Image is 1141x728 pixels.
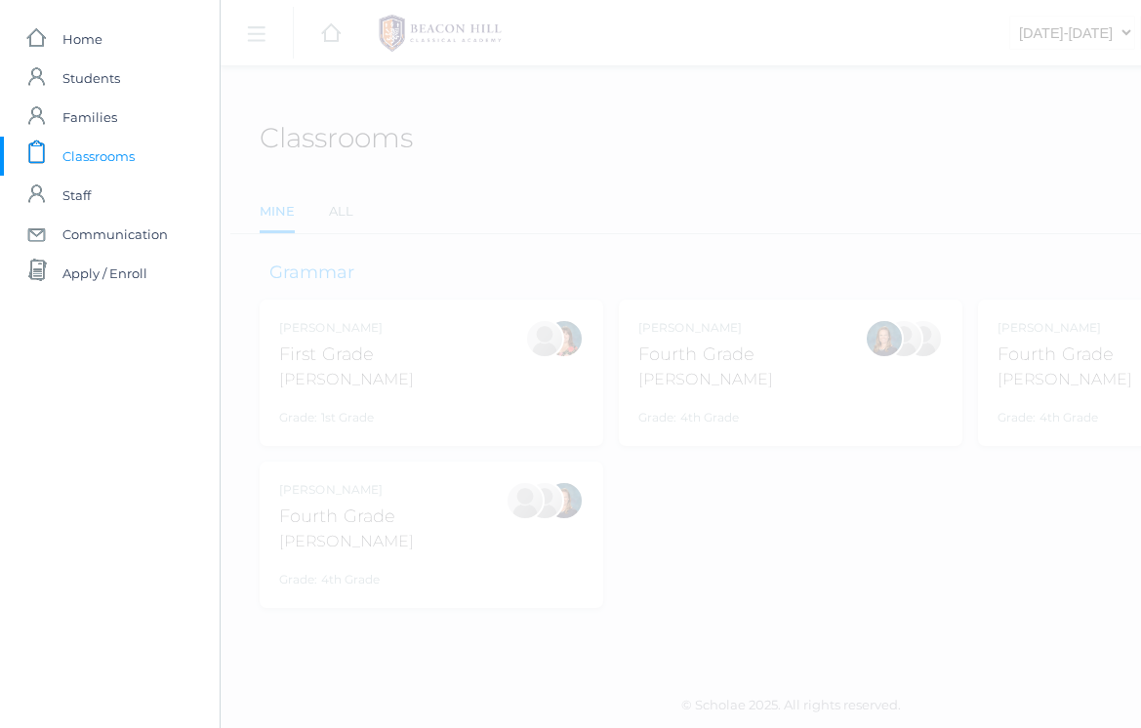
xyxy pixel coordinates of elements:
[62,98,117,137] span: Families
[62,20,102,59] span: Home
[62,254,147,293] span: Apply / Enroll
[62,176,91,215] span: Staff
[62,59,120,98] span: Students
[62,215,168,254] span: Communication
[62,137,135,176] span: Classrooms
